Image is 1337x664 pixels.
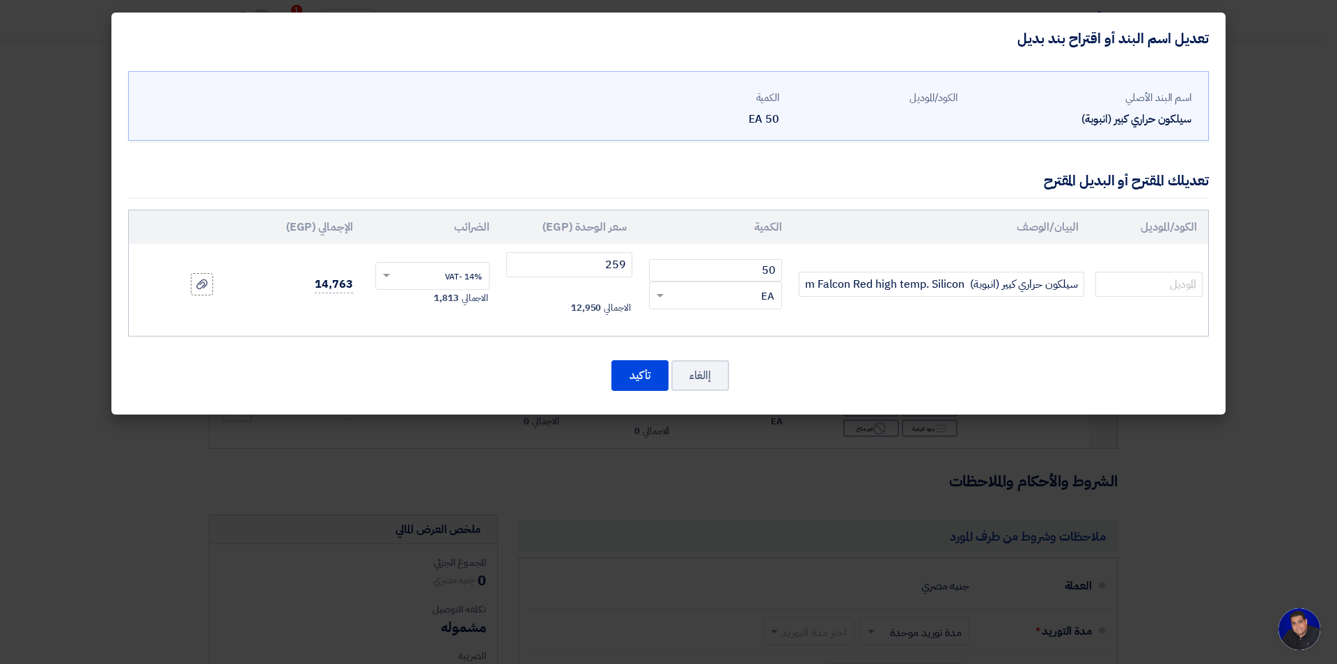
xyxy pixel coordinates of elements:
h4: تعديل اسم البند أو اقتراح بند بديل [1017,29,1209,47]
span: الاجمالي [462,291,488,305]
th: سعر الوحدة (EGP) [501,210,638,244]
th: الإجمالي (EGP) [238,210,363,244]
th: الكمية [638,210,793,244]
span: الاجمالي [604,301,630,315]
input: أدخل سعر الوحدة [506,252,632,277]
th: الكود/الموديل [1090,210,1208,244]
button: إالغاء [671,360,729,391]
button: تأكيد [611,360,668,391]
input: Add Item Description [799,272,1084,297]
span: 14,763 [315,276,352,293]
th: البيان/الوصف [793,210,1090,244]
div: 50 EA [612,111,779,128]
span: EA [761,288,774,304]
input: الموديل [1095,272,1203,297]
span: 12,950 [571,301,601,315]
div: الكمية [612,90,779,106]
span: 1,813 [434,291,459,305]
th: الضرائب [364,210,501,244]
div: الكود/الموديل [790,90,957,106]
div: تعديلك المقترح أو البديل المقترح [1044,170,1209,191]
a: Open chat [1279,608,1320,650]
div: سيلكون حراري كبير (انبوبة) [969,111,1191,128]
input: RFQ_STEP1.ITEMS.2.AMOUNT_TITLE [649,259,782,281]
div: اسم البند الأصلي [969,90,1191,106]
ng-select: VAT [375,262,490,290]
